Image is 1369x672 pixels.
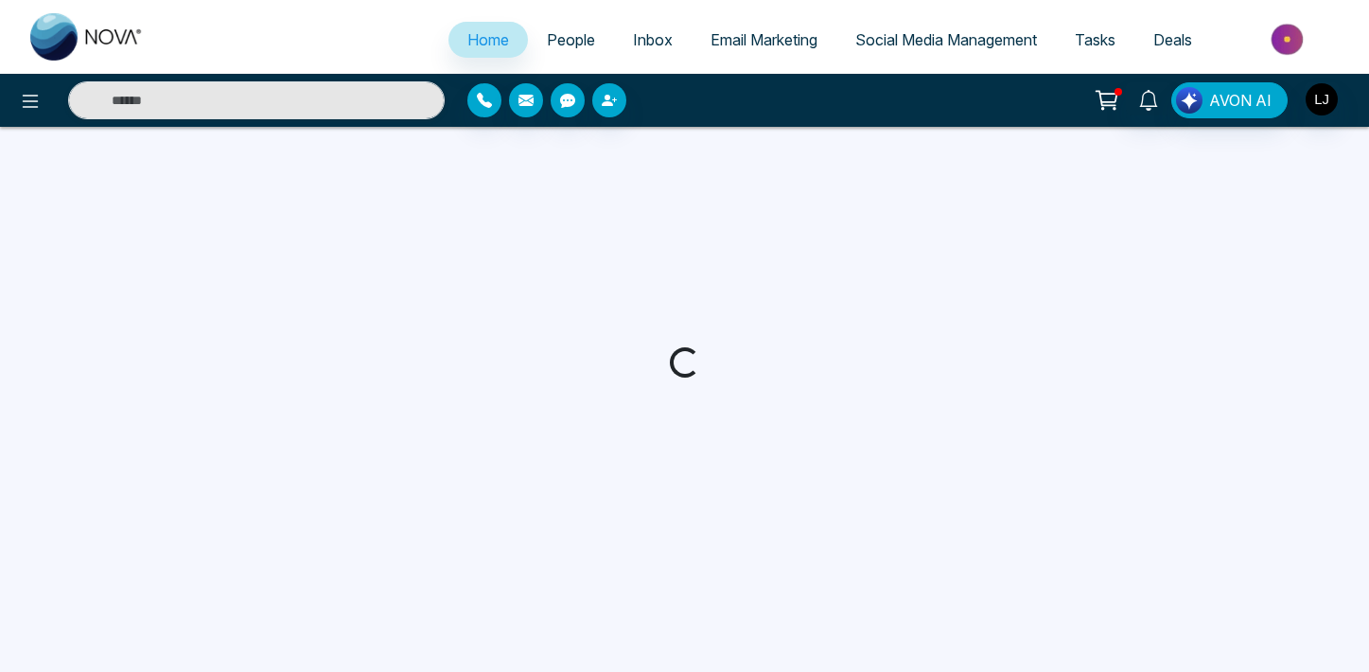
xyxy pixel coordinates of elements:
span: Tasks [1075,30,1115,49]
a: Inbox [614,22,692,58]
span: People [547,30,595,49]
a: Email Marketing [692,22,836,58]
span: Email Marketing [711,30,817,49]
button: AVON AI [1171,82,1288,118]
img: User Avatar [1306,83,1338,115]
img: Nova CRM Logo [30,13,144,61]
a: Social Media Management [836,22,1056,58]
span: Deals [1153,30,1192,49]
span: Home [467,30,509,49]
img: Lead Flow [1176,87,1202,114]
a: People [528,22,614,58]
span: Social Media Management [855,30,1037,49]
a: Tasks [1056,22,1134,58]
span: Inbox [633,30,673,49]
span: AVON AI [1209,89,1272,112]
a: Deals [1134,22,1211,58]
img: Market-place.gif [1220,18,1358,61]
a: Home [448,22,528,58]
